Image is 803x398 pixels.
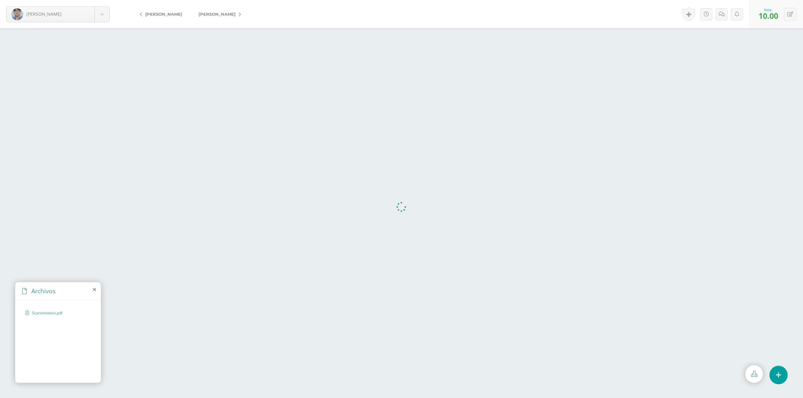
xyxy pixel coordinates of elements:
a: [PERSON_NAME] [7,7,109,22]
i: close [93,287,96,292]
img: 9075e7065c5b6ddc4b353b35e54d18d6.png [11,8,23,20]
span: Archivos [31,287,56,295]
a: [PERSON_NAME] [135,7,190,22]
span: [PERSON_NAME] [199,12,236,17]
span: [PERSON_NAME] [26,11,61,17]
span: 10.00 [758,10,778,21]
div: Nota: [758,8,778,12]
span: Scannimation.pdf [32,310,83,316]
a: [PERSON_NAME] [190,7,246,22]
span: [PERSON_NAME] [145,12,182,17]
